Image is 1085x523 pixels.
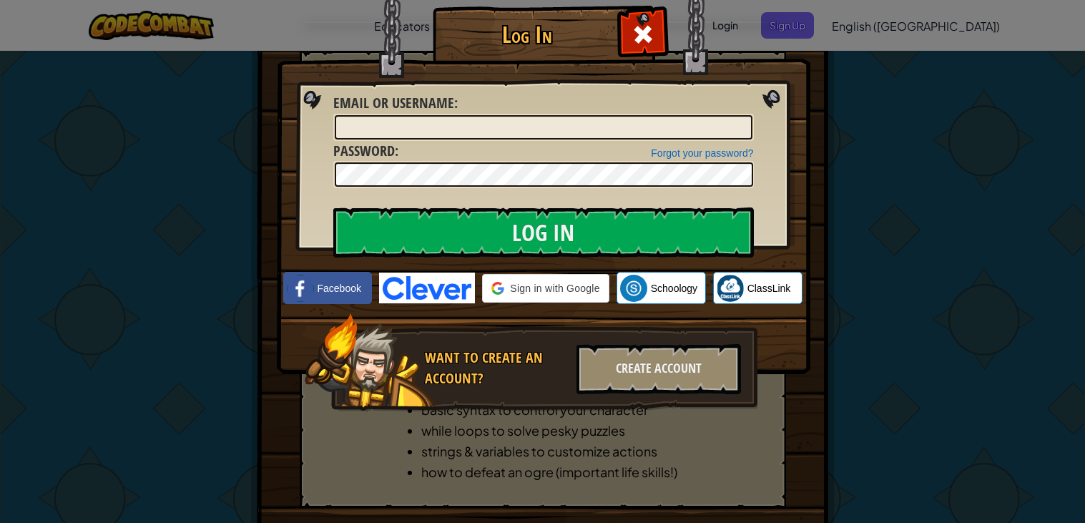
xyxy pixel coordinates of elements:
[287,275,314,302] img: facebook_small.png
[333,93,458,114] label: :
[717,275,744,302] img: classlink-logo-small.png
[651,281,697,295] span: Schoology
[620,275,647,302] img: schoology.png
[747,281,791,295] span: ClassLink
[333,141,398,162] label: :
[510,281,599,295] span: Sign in with Google
[333,93,454,112] span: Email or Username
[379,273,475,303] img: clever-logo-blue.png
[318,281,361,295] span: Facebook
[425,348,568,388] div: Want to create an account?
[651,147,753,159] a: Forgot your password?
[436,22,619,47] h1: Log In
[333,207,754,258] input: Log In
[333,141,395,160] span: Password
[576,344,741,394] div: Create Account
[482,274,609,303] div: Sign in with Google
